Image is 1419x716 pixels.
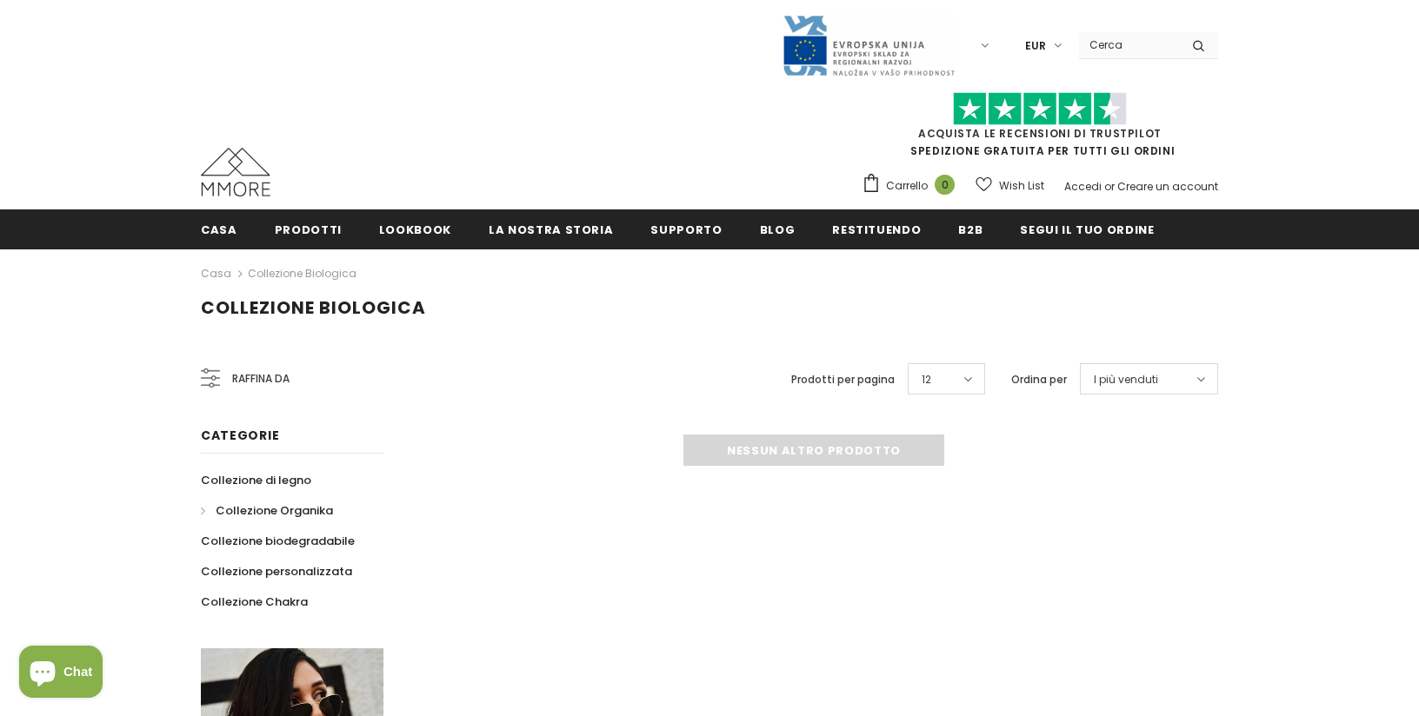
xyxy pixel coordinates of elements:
[1094,371,1158,388] span: I più venduti
[201,533,355,549] span: Collezione biodegradabile
[958,222,983,238] span: B2B
[201,526,355,556] a: Collezione biodegradabile
[935,175,955,195] span: 0
[832,222,921,238] span: Restituendo
[275,222,342,238] span: Prodotti
[650,222,722,238] span: supporto
[201,222,237,238] span: Casa
[922,371,931,388] span: 12
[1079,32,1179,57] input: Search Site
[1104,179,1115,194] span: or
[201,495,333,526] a: Collezione Organika
[976,170,1044,201] a: Wish List
[862,173,963,199] a: Carrello 0
[862,100,1218,158] span: SPEDIZIONE GRATUITA PER TUTTI GLI ORDINI
[201,295,426,320] span: Collezione biologica
[489,222,613,238] span: La nostra storia
[216,502,333,519] span: Collezione Organika
[379,222,451,238] span: Lookbook
[1020,222,1154,238] span: Segui il tuo ordine
[232,369,290,388] span: Raffina da
[760,222,796,238] span: Blog
[918,126,1162,141] a: Acquista le recensioni di TrustPilot
[201,209,237,249] a: Casa
[489,209,613,249] a: La nostra storia
[201,148,270,196] img: Casi MMORE
[999,177,1044,195] span: Wish List
[248,266,356,281] a: Collezione biologica
[958,209,983,249] a: B2B
[832,209,921,249] a: Restituendo
[14,646,108,702] inbox-online-store-chat: Shopify online store chat
[1011,371,1067,388] label: Ordina per
[201,427,279,444] span: Categorie
[782,37,956,52] a: Javni Razpis
[1064,179,1102,194] a: Accedi
[201,556,352,587] a: Collezione personalizzata
[201,472,311,488] span: Collezione di legno
[201,465,311,495] a: Collezione di legno
[953,92,1127,126] img: Fidati di Pilot Stars
[886,177,928,195] span: Carrello
[201,593,308,610] span: Collezione Chakra
[379,209,451,249] a: Lookbook
[782,14,956,77] img: Javni Razpis
[650,209,722,249] a: supporto
[275,209,342,249] a: Prodotti
[201,263,231,284] a: Casa
[201,563,352,580] span: Collezione personalizzata
[1025,37,1046,55] span: EUR
[791,371,895,388] label: Prodotti per pagina
[1117,179,1218,194] a: Creare un account
[1020,209,1154,249] a: Segui il tuo ordine
[760,209,796,249] a: Blog
[201,587,308,617] a: Collezione Chakra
